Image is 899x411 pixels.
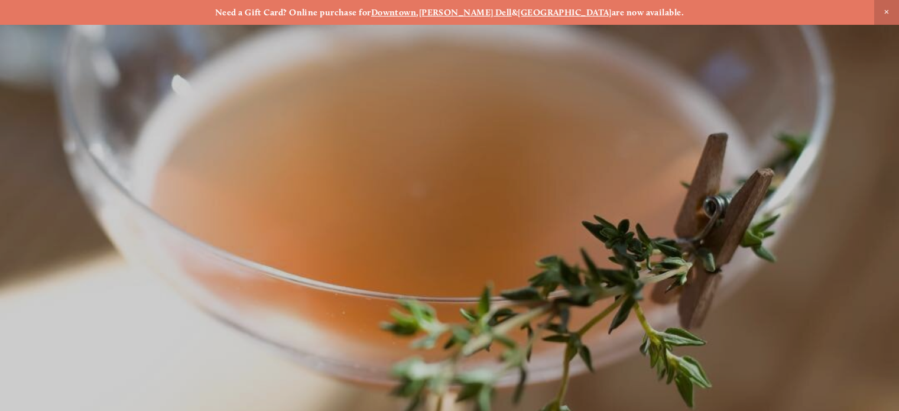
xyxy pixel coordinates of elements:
a: Downtown [371,7,417,18]
strong: Need a Gift Card? Online purchase for [215,7,371,18]
a: [GEOGRAPHIC_DATA] [518,7,612,18]
a: [PERSON_NAME] Dell [419,7,512,18]
strong: are now available. [612,7,684,18]
strong: & [512,7,518,18]
strong: , [416,7,418,18]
